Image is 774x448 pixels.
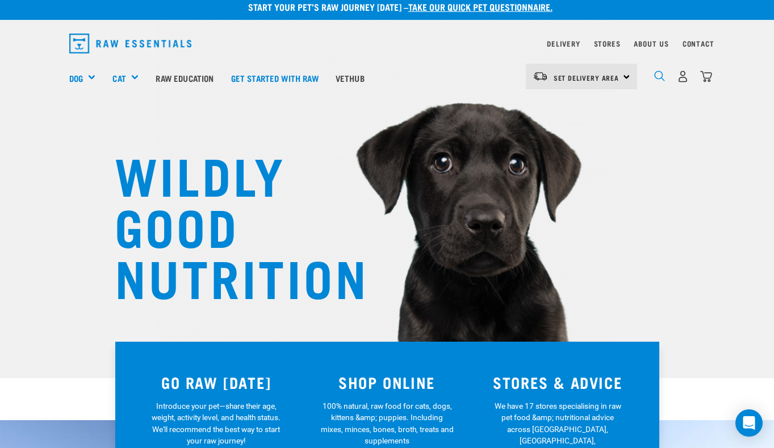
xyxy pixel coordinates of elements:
div: Open Intercom Messenger [735,409,763,437]
a: take our quick pet questionnaire. [408,4,553,9]
img: Raw Essentials Logo [69,34,192,53]
p: Introduce your pet—share their age, weight, activity level, and health status. We'll recommend th... [149,400,283,447]
img: home-icon@2x.png [700,70,712,82]
h1: WILDLY GOOD NUTRITION [115,148,342,301]
a: About Us [634,42,668,45]
a: Contact [683,42,714,45]
a: Cat [112,72,125,85]
a: Delivery [547,42,580,45]
img: van-moving.png [533,71,548,81]
img: home-icon-1@2x.png [654,70,665,81]
a: Get started with Raw [223,55,327,101]
img: user.png [677,70,689,82]
h3: STORES & ADVICE [479,374,637,391]
h3: GO RAW [DATE] [138,374,295,391]
span: Set Delivery Area [554,76,620,80]
a: Vethub [327,55,373,101]
nav: dropdown navigation [60,29,714,58]
a: Dog [69,72,83,85]
a: Stores [594,42,621,45]
p: 100% natural, raw food for cats, dogs, kittens &amp; puppies. Including mixes, minces, bones, bro... [320,400,454,447]
a: Raw Education [147,55,222,101]
h3: SHOP ONLINE [308,374,466,391]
